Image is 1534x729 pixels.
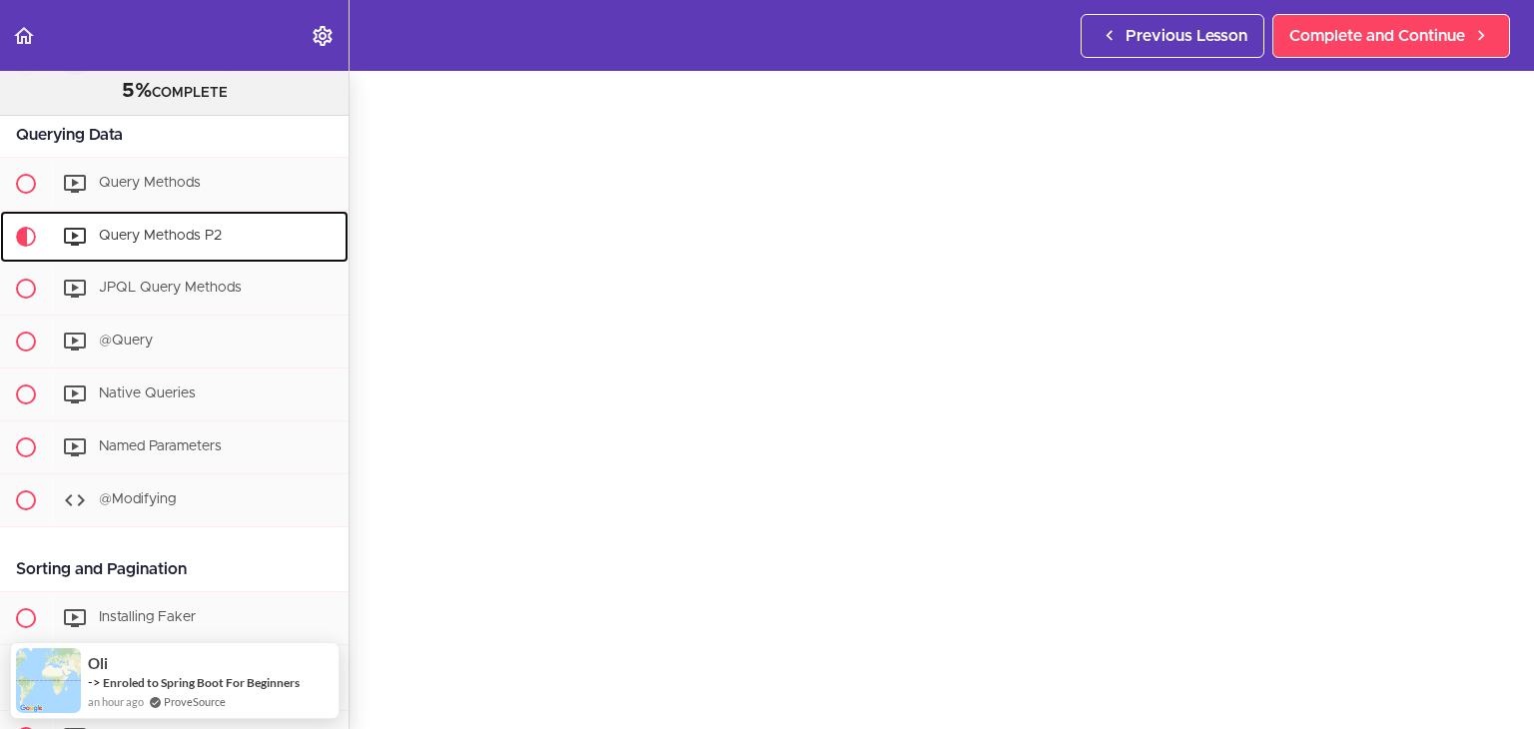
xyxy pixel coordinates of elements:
span: @Modifying [99,492,176,506]
span: Named Parameters [99,439,222,453]
span: -> [88,674,101,690]
a: Previous Lesson [1081,14,1264,58]
svg: Settings Menu [311,24,335,48]
span: Installing Faker [99,610,196,624]
a: ProveSource [164,693,226,710]
span: oli [88,655,108,672]
span: Complete and Continue [1289,24,1465,48]
span: an hour ago [88,693,144,710]
svg: Back to course curriculum [12,24,36,48]
span: 5% [122,81,152,101]
span: @Query [99,334,153,348]
span: Native Queries [99,386,196,400]
a: Enroled to Spring Boot For Beginners [103,674,300,691]
span: Query Methods [99,176,201,190]
img: provesource social proof notification image [16,648,81,713]
span: Previous Lesson [1126,24,1247,48]
a: Complete and Continue [1272,14,1510,58]
div: COMPLETE [25,79,324,105]
span: JPQL Query Methods [99,281,242,295]
span: Query Methods P2 [99,229,222,243]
